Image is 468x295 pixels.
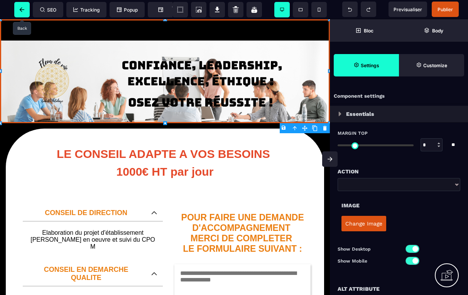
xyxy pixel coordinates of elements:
span: Popup [117,7,138,13]
span: SEO [40,7,56,13]
span: Publier [438,7,453,12]
p: CONSEIL EN DEMARCHE QUALITE [29,246,144,263]
div: Component settings [330,89,468,104]
img: loading [338,112,341,116]
strong: Body [432,28,443,34]
span: Open Blocks [330,19,399,42]
strong: Settings [361,63,379,68]
b: POUR FAIRE UNE DEMANDE D'ACCOMPAGNEMENT MERCI DE COMPLETER LE FORMULAIRE SUIVANT : [181,193,307,234]
span: Preview [389,2,427,17]
p: Essentials [346,109,374,119]
b: LE CONSEIL ADAPTE A VOS BESOINS 1000€ HT par jour [57,128,273,159]
span: Margin Top [338,130,368,136]
p: Show Desktop [338,245,399,253]
button: Change Image [341,216,386,231]
p: Elaboration du projet d'établissement [PERSON_NAME] en oeuvre et suivi du CPOM [30,210,155,231]
span: Open Style Manager [399,54,464,76]
div: Image [341,201,456,210]
p: CONSEIL DE DIRECTION [29,190,144,198]
strong: Bloc [364,28,373,34]
span: Tracking [73,7,100,13]
span: View components [172,2,188,17]
span: Open Layer Manager [399,19,468,42]
span: Settings [334,54,399,76]
span: Previsualiser [394,7,422,12]
span: Screenshot [191,2,206,17]
div: Alt attribute [338,284,460,293]
div: Action [338,167,460,176]
strong: Customize [423,63,447,68]
p: Show Mobile [338,257,399,265]
span: Custom Block [152,4,189,15]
